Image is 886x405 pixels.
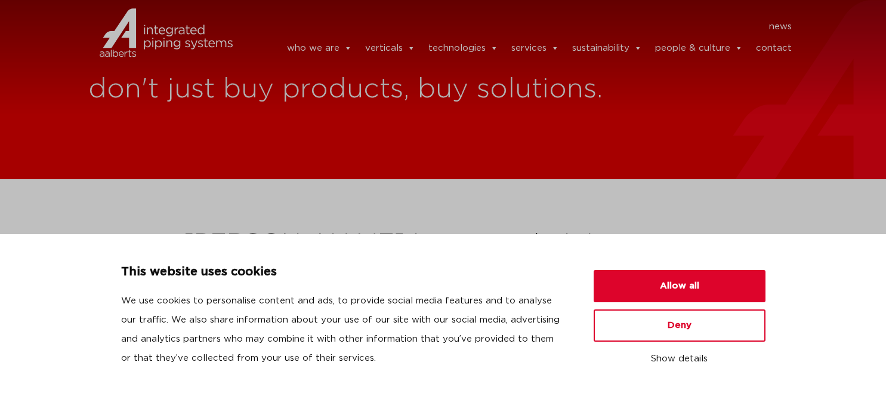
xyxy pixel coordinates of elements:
a: technologies [428,36,498,60]
button: Show details [594,349,765,369]
a: people & culture [655,36,743,60]
a: sustainability [572,36,642,60]
button: Allow all [594,270,765,302]
a: contact [756,36,792,60]
a: news [769,17,792,36]
button: Deny [594,309,765,342]
nav: Menu [251,17,792,36]
a: services [511,36,559,60]
a: who we are [287,36,352,60]
a: verticals [365,36,415,60]
h2: we are [PERSON_NAME] integrated piping systems [94,230,792,259]
p: This website uses cookies [121,263,565,282]
p: We use cookies to personalise content and ads, to provide social media features and to analyse ou... [121,292,565,368]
